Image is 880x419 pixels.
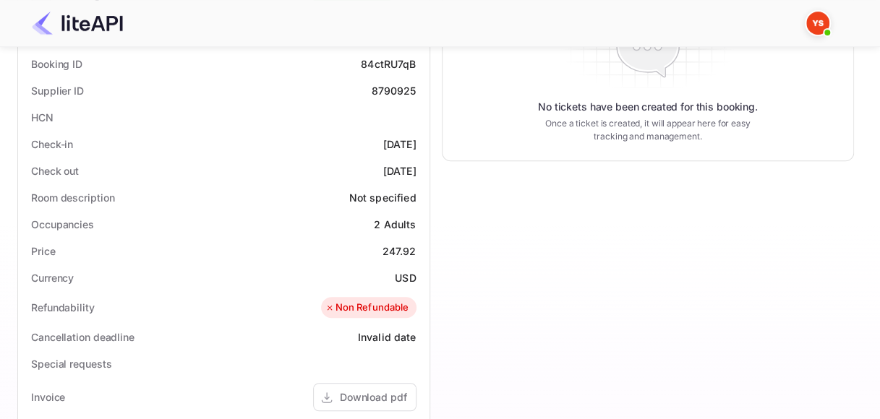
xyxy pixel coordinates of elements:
[31,356,111,371] div: Special requests
[538,100,758,114] p: No tickets have been created for this booking.
[31,389,65,405] div: Invoice
[383,243,416,259] div: 247.92
[395,270,416,285] div: USD
[383,137,416,152] div: [DATE]
[31,270,74,285] div: Currency
[374,217,416,232] div: 2 Adults
[31,137,73,152] div: Check-in
[31,243,56,259] div: Price
[361,56,416,72] div: 84ctRU7qB
[31,163,79,178] div: Check out
[349,190,416,205] div: Not specified
[31,83,84,98] div: Supplier ID
[31,110,54,125] div: HCN
[325,301,409,315] div: Non Refundable
[31,329,134,345] div: Cancellation deadline
[538,117,758,143] p: Once a ticket is created, it will appear here for easy tracking and management.
[31,56,82,72] div: Booking ID
[31,217,94,232] div: Occupancies
[32,12,123,35] img: LiteAPI Logo
[31,190,114,205] div: Room description
[340,389,407,405] div: Download pdf
[383,163,416,178] div: [DATE]
[358,329,416,345] div: Invalid date
[31,300,95,315] div: Refundability
[806,12,829,35] img: Yandex Support
[371,83,416,98] div: 8790925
